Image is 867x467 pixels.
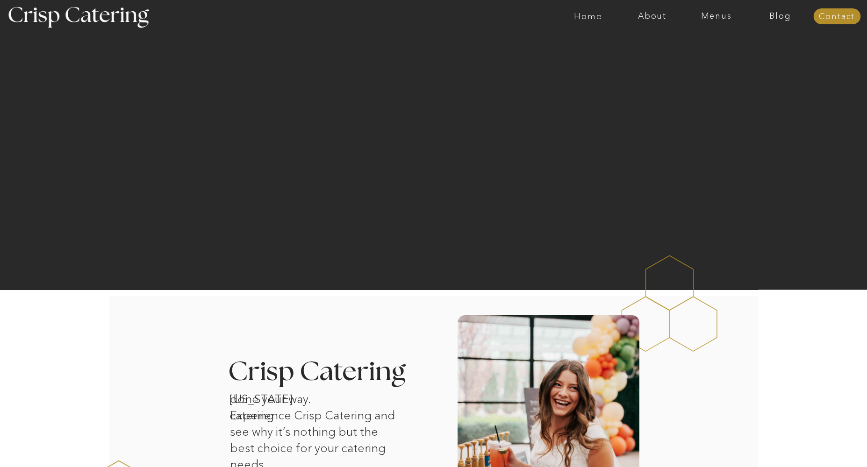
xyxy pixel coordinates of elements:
[684,12,748,21] a: Menus
[748,12,812,21] a: Blog
[229,391,327,403] h1: [US_STATE] catering
[228,359,430,386] h3: Crisp Catering
[556,12,620,21] a: Home
[620,12,684,21] a: About
[813,12,860,21] a: Contact
[230,391,401,450] p: done your way. Experience Crisp Catering and see why it’s nothing but the best choice for your ca...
